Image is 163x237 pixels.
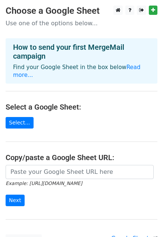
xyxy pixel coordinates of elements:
[6,103,157,111] h4: Select a Google Sheet:
[6,117,34,129] a: Select...
[13,64,150,79] p: Find your Google Sheet in the box below
[6,153,157,162] h4: Copy/paste a Google Sheet URL:
[13,64,141,78] a: Read more...
[6,165,154,179] input: Paste your Google Sheet URL here
[6,6,157,16] h3: Choose a Google Sheet
[6,19,157,27] p: Use one of the options below...
[126,201,163,237] iframe: Chat Widget
[13,43,150,61] h4: How to send your first MergeMail campaign
[6,195,25,206] input: Next
[6,181,82,186] small: Example: [URL][DOMAIN_NAME]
